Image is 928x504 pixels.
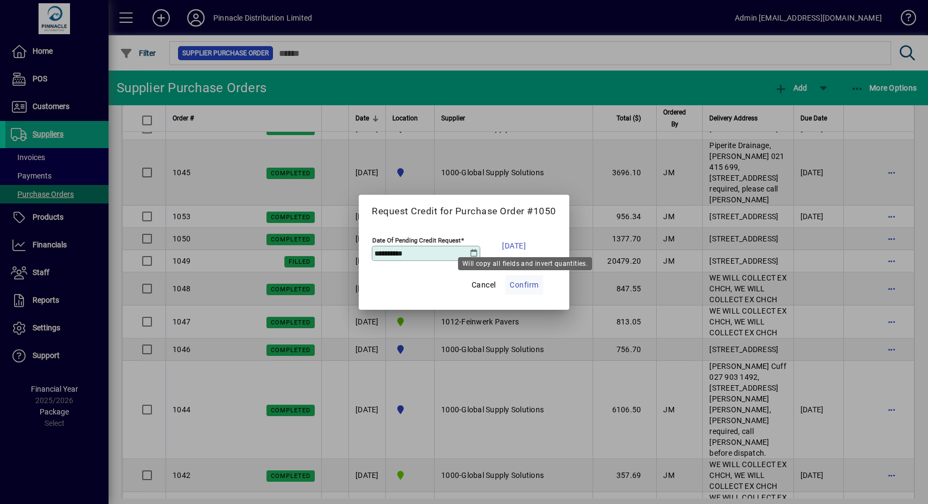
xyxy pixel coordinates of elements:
span: Cancel [472,278,496,291]
button: Cancel [466,275,501,295]
h5: Request Credit for Purchase Order #1050 [372,206,556,217]
mat-label: Date Of Pending Credit Request [372,236,461,244]
button: [DATE] [497,232,531,259]
div: Will copy all fields and invert quantities. [458,257,592,270]
span: Confirm [510,278,539,291]
span: [DATE] [502,239,526,252]
button: Confirm [505,275,543,295]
